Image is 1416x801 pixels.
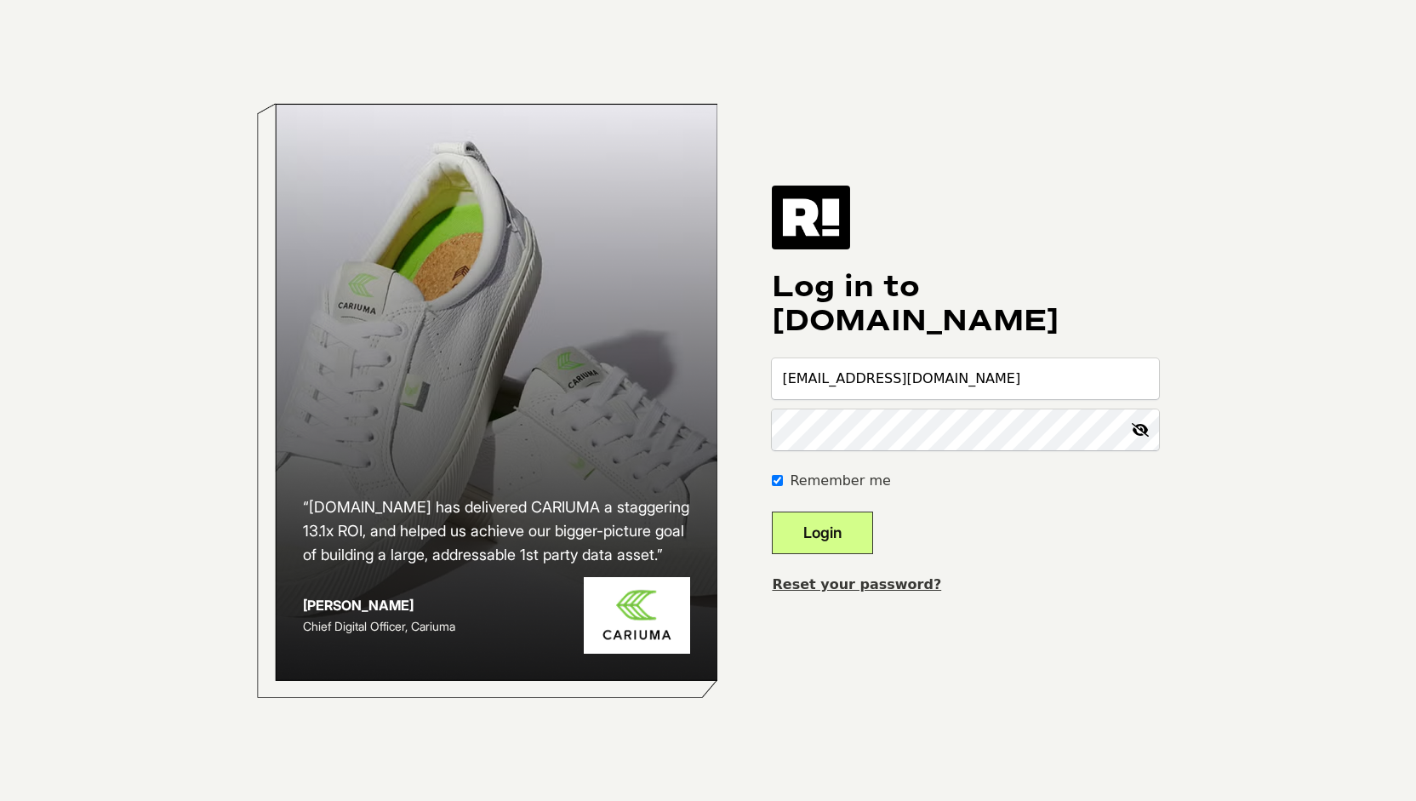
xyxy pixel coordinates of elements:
strong: [PERSON_NAME] [303,597,414,614]
a: Reset your password? [772,576,941,592]
img: Retention.com [772,186,850,249]
h2: “[DOMAIN_NAME] has delivered CARIUMA a staggering 13.1x ROI, and helped us achieve our bigger-pic... [303,495,691,567]
button: Login [772,512,873,554]
h1: Log in to [DOMAIN_NAME] [772,270,1159,338]
input: Email [772,358,1159,399]
span: Chief Digital Officer, Cariuma [303,619,455,633]
label: Remember me [790,471,890,491]
img: Cariuma [584,577,690,655]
